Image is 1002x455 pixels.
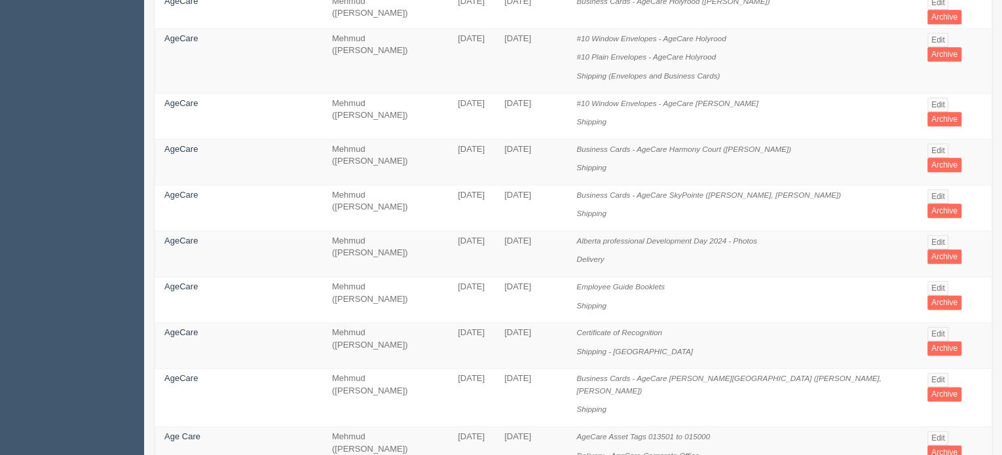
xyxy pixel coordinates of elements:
i: Shipping - [GEOGRAPHIC_DATA] [576,347,693,355]
td: [DATE] [494,93,566,139]
td: [DATE] [448,139,494,185]
a: Archive [927,387,961,401]
a: Archive [927,295,961,310]
td: Mehmud ([PERSON_NAME]) [322,277,448,323]
i: Certificate of Recognition [576,328,662,337]
a: AgeCare [164,236,198,246]
a: Edit [927,327,949,341]
i: Business Cards - AgeCare Harmony Court ([PERSON_NAME]) [576,145,791,153]
td: Mehmud ([PERSON_NAME]) [322,323,448,369]
a: Edit [927,281,949,295]
td: [DATE] [448,28,494,93]
a: Archive [927,10,961,24]
a: AgeCare [164,98,198,108]
a: Archive [927,158,961,172]
i: Shipping (Envelopes and Business Cards) [576,71,720,80]
a: Archive [927,112,961,126]
a: Edit [927,373,949,387]
i: #10 Plain Envelopes - AgeCare Holyrood [576,52,716,61]
td: [DATE] [448,323,494,369]
i: Alberta professional Development Day 2024 - Photos [576,236,756,245]
td: [DATE] [494,277,566,323]
td: [DATE] [448,369,494,427]
td: Mehmud ([PERSON_NAME]) [322,93,448,139]
a: AgeCare [164,282,198,291]
a: Edit [927,189,949,204]
a: Archive [927,341,961,355]
a: AgeCare [164,327,198,337]
td: [DATE] [494,28,566,93]
a: AgeCare [164,190,198,200]
a: Edit [927,235,949,249]
i: Business Cards - AgeCare SkyPointe ([PERSON_NAME], [PERSON_NAME]) [576,191,841,199]
td: Mehmud ([PERSON_NAME]) [322,230,448,276]
td: Mehmud ([PERSON_NAME]) [322,28,448,93]
i: Shipping [576,117,606,126]
a: AgeCare [164,144,198,154]
td: [DATE] [494,230,566,276]
a: Edit [927,431,949,445]
a: AgeCare [164,33,198,43]
i: #10 Window Envelopes - AgeCare Holyrood [576,34,726,43]
a: Age Care [164,431,200,441]
a: Edit [927,33,949,47]
i: Shipping [576,301,606,310]
td: Mehmud ([PERSON_NAME]) [322,369,448,427]
i: Delivery [576,255,604,263]
a: Archive [927,249,961,264]
td: [DATE] [448,93,494,139]
a: Archive [927,47,961,62]
td: [DATE] [448,277,494,323]
i: Employee Guide Booklets [576,282,664,291]
td: [DATE] [494,323,566,369]
i: AgeCare Asset Tags 013501 to 015000 [576,432,710,441]
a: Edit [927,143,949,158]
td: Mehmud ([PERSON_NAME]) [322,139,448,185]
a: Archive [927,204,961,218]
td: [DATE] [448,230,494,276]
a: AgeCare [164,373,198,383]
i: Business Cards - AgeCare [PERSON_NAME][GEOGRAPHIC_DATA] ([PERSON_NAME], [PERSON_NAME]) [576,374,881,395]
td: Mehmud ([PERSON_NAME]) [322,185,448,230]
a: Edit [927,98,949,112]
td: [DATE] [494,369,566,427]
i: Shipping [576,163,606,172]
i: Shipping [576,405,606,413]
td: [DATE] [494,139,566,185]
td: [DATE] [494,185,566,230]
i: #10 Window Envelopes - AgeCare [PERSON_NAME] [576,99,758,107]
i: Shipping [576,209,606,217]
td: [DATE] [448,185,494,230]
